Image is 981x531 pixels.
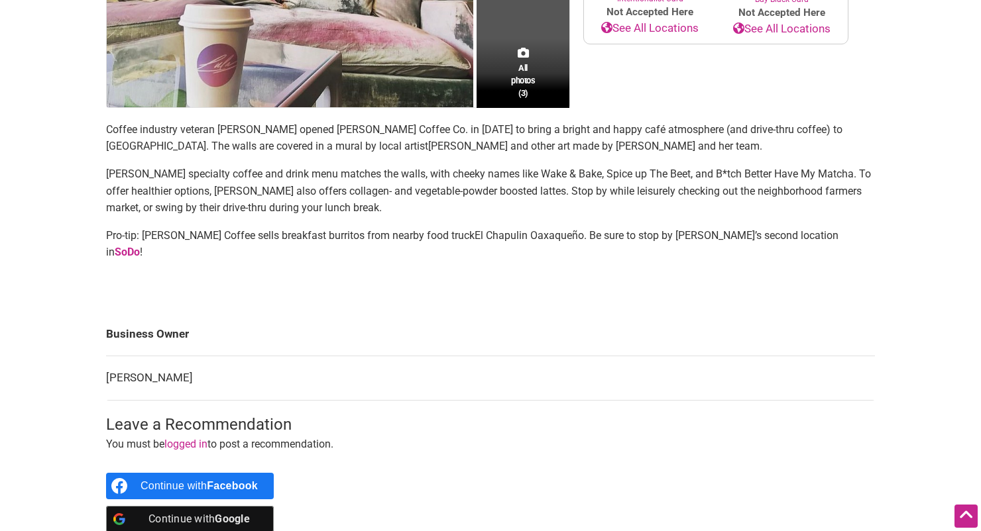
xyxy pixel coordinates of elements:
[716,5,848,21] span: Not Accepted Here
[106,313,875,356] td: Business Owner
[115,246,140,258] a: SoDo
[106,414,875,436] h3: Leave a Recommendation
[215,512,250,525] b: Google
[716,21,848,38] a: See All Locations
[106,168,871,214] span: [PERSON_NAME] specialty coffee and drink menu matches the walls, with cheeky names like Wake & Ba...
[511,62,535,99] span: All photos (3)
[584,20,716,37] a: See All Locations
[106,356,875,401] td: [PERSON_NAME]
[106,121,875,155] p: Coffee industry veteran [PERSON_NAME] opened [PERSON_NAME] Coffee Co. in [DATE] to bring a bright...
[584,5,716,20] span: Not Accepted Here
[106,227,875,261] p: Pro-tip: [PERSON_NAME] Coffee sells breakfast burritos from nearby food truck
[141,473,258,499] div: Continue with
[428,140,762,152] span: [PERSON_NAME] and other art made by [PERSON_NAME] and her team.
[954,505,978,528] div: Scroll Back to Top
[106,473,274,499] a: Continue with <b>Facebook</b>
[106,436,875,453] p: You must be to post a recommendation.
[207,480,258,491] b: Facebook
[164,438,207,450] a: logged in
